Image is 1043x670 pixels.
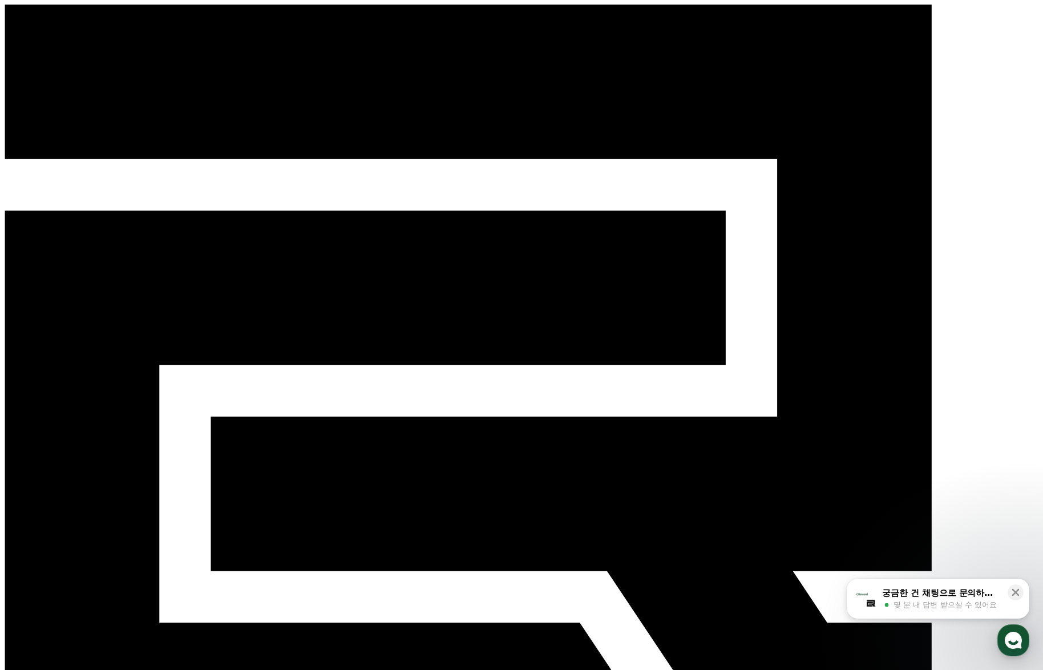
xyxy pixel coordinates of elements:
a: 홈 [3,362,75,390]
a: 대화 [75,362,147,390]
span: 설정 [176,379,190,388]
span: 홈 [36,379,43,388]
a: 설정 [147,362,219,390]
span: 대화 [104,380,118,389]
